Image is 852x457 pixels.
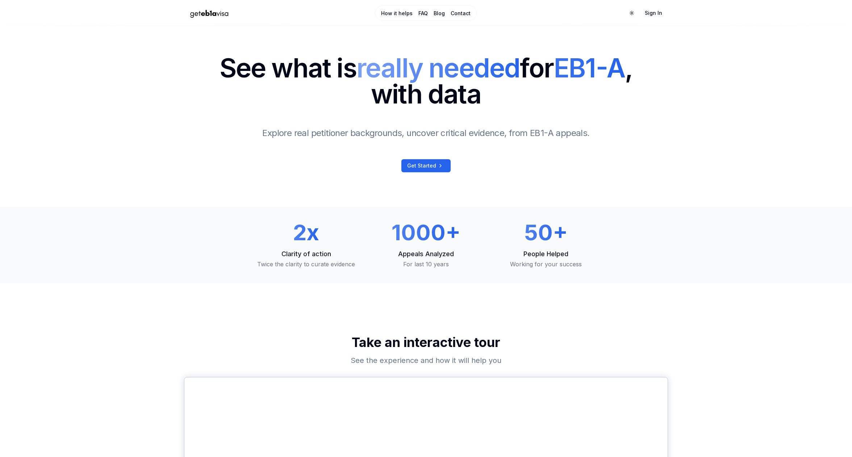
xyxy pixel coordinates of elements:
a: Contact [451,10,471,17]
p: Working for your success [492,260,600,268]
a: Blog [434,10,445,17]
a: Sign In [639,7,668,20]
p: For last 10 years [372,260,480,268]
span: 50+ [524,219,568,245]
span: really needed [356,52,520,84]
nav: Main [375,5,477,21]
span: 2x [293,219,319,245]
a: Get Started [401,159,451,172]
span: 1000+ [392,219,460,245]
a: How it helps [381,10,413,17]
span: with data [220,81,633,107]
p: Clarity of action [252,249,360,259]
span: EB1-A [554,52,625,84]
a: Home Page [184,7,345,20]
h3: See the experience and how it will help you [305,355,547,365]
p: People Helped [492,249,600,259]
span: See what is for , [220,55,633,81]
p: Appeals Analyzed [372,249,480,259]
p: Twice the clarity to curate evidence [252,260,360,268]
span: Explore real petitioner backgrounds, uncover critical evidence, from EB1-A appeals. [262,128,589,138]
img: geteb1avisa logo [184,7,235,20]
a: FAQ [418,10,428,17]
h2: Take an interactive tour [184,335,668,350]
span: Get Started [407,162,436,169]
